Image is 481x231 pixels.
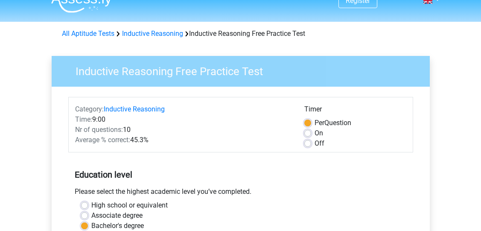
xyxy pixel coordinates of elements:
[91,221,144,231] label: Bachelor's degree
[65,61,423,78] h3: Inductive Reasoning Free Practice Test
[62,29,114,38] a: All Aptitude Tests
[315,128,323,138] label: On
[304,104,406,118] div: Timer
[75,115,92,123] span: Time:
[91,211,143,221] label: Associate degree
[91,200,168,211] label: High school or equivalent
[315,138,324,149] label: Off
[69,125,298,135] div: 10
[69,135,298,145] div: 45.3%
[75,136,130,144] span: Average % correct:
[68,187,413,200] div: Please select the highest academic level you’ve completed.
[122,29,183,38] a: Inductive Reasoning
[58,29,423,39] div: Inductive Reasoning Free Practice Test
[315,118,351,128] label: Question
[75,126,123,134] span: Nr of questions:
[315,119,324,127] span: Per
[104,105,165,113] a: Inductive Reasoning
[69,114,298,125] div: 9:00
[75,166,407,183] h5: Education level
[75,105,104,113] span: Category:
